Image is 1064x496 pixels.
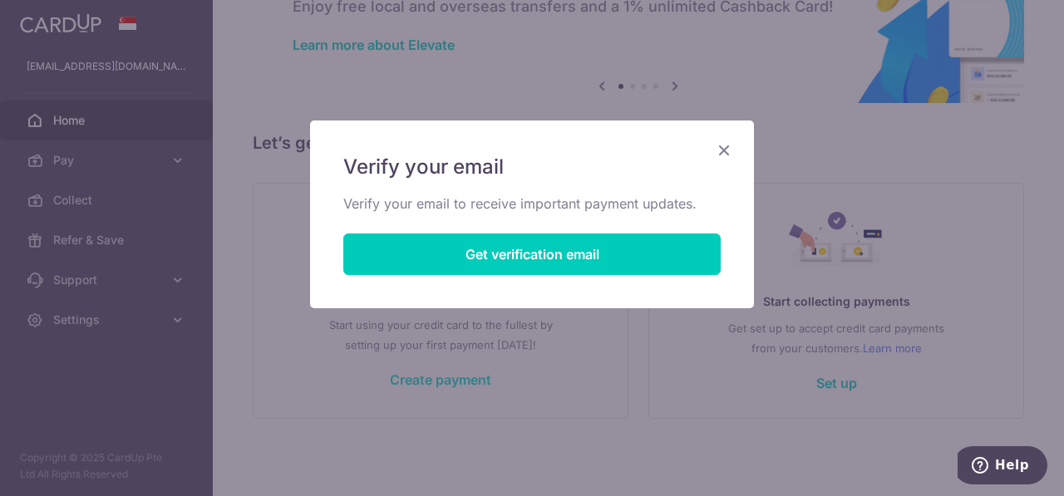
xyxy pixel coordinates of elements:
[343,233,721,275] button: Get verification email
[343,154,504,180] span: Verify your email
[343,194,721,214] p: Verify your email to receive important payment updates.
[958,446,1047,488] iframe: Opens a widget where you can find more information
[714,140,734,160] button: Close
